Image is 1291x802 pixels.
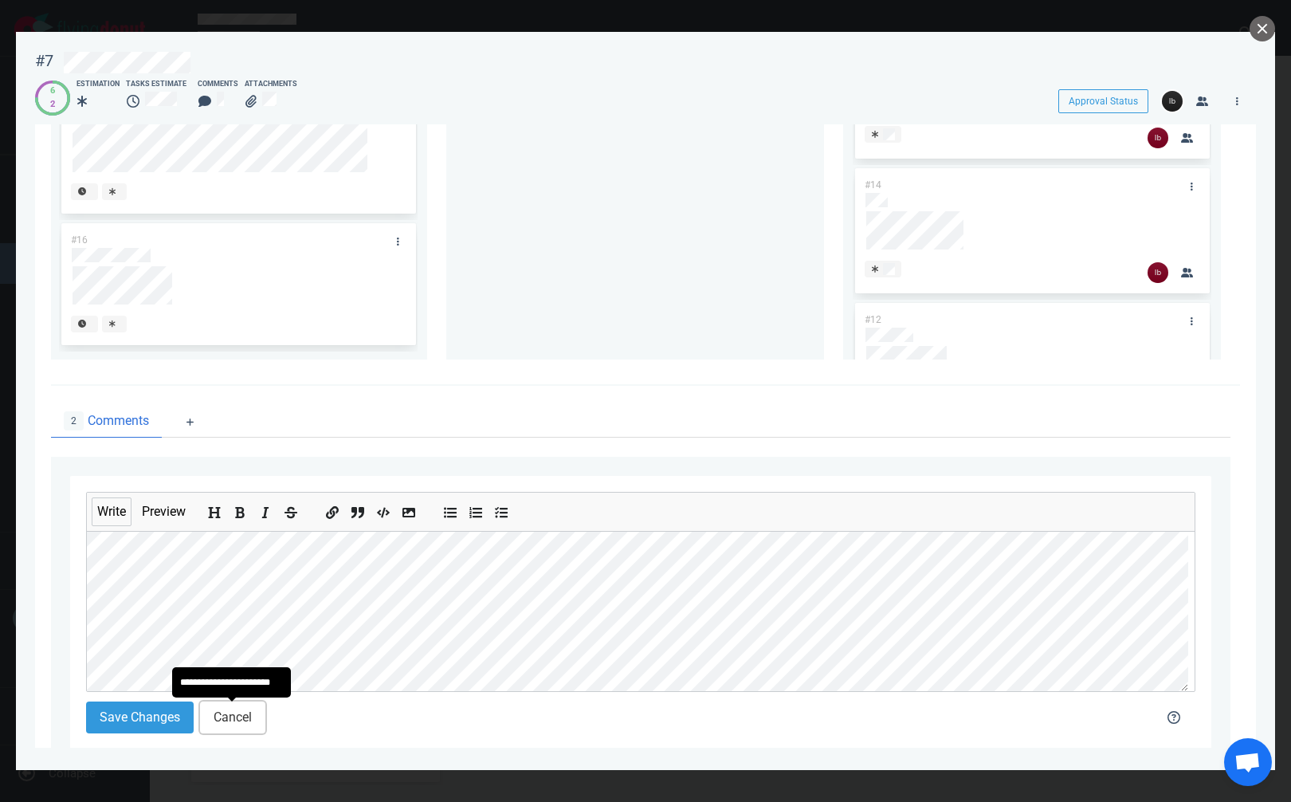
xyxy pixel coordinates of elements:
img: 26 [1148,128,1168,148]
button: Insert a quote [348,501,367,518]
div: Tasks Estimate [126,79,191,90]
button: Insert code [374,501,393,518]
button: Preview [136,497,191,526]
button: close [1250,16,1275,41]
button: Add image [399,501,418,518]
span: #12 [865,314,881,325]
span: 2 [64,411,84,430]
button: Add italic text [256,501,275,518]
button: Add header [205,501,224,518]
span: Comments [88,411,149,430]
button: Add ordered list [466,501,485,518]
button: Add bold text [230,501,249,518]
button: Add checked list [492,501,511,518]
div: #7 [35,51,53,71]
button: Add strikethrough text [281,501,300,518]
div: Estimation [77,79,120,90]
div: 2 [50,98,55,112]
img: 26 [1148,262,1168,283]
span: #14 [865,179,881,191]
button: Approval Status [1058,89,1148,113]
div: Comments [198,79,238,90]
button: Save Changes [86,702,194,733]
img: 26 [1162,91,1183,112]
button: Add unordered list [441,501,460,518]
button: Cancel [200,702,265,733]
div: Open de chat [1224,738,1272,786]
button: Write [92,497,131,526]
span: #16 [71,234,88,246]
button: Add a link [323,501,342,518]
div: 6 [50,85,55,98]
div: Attachments [245,79,297,90]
